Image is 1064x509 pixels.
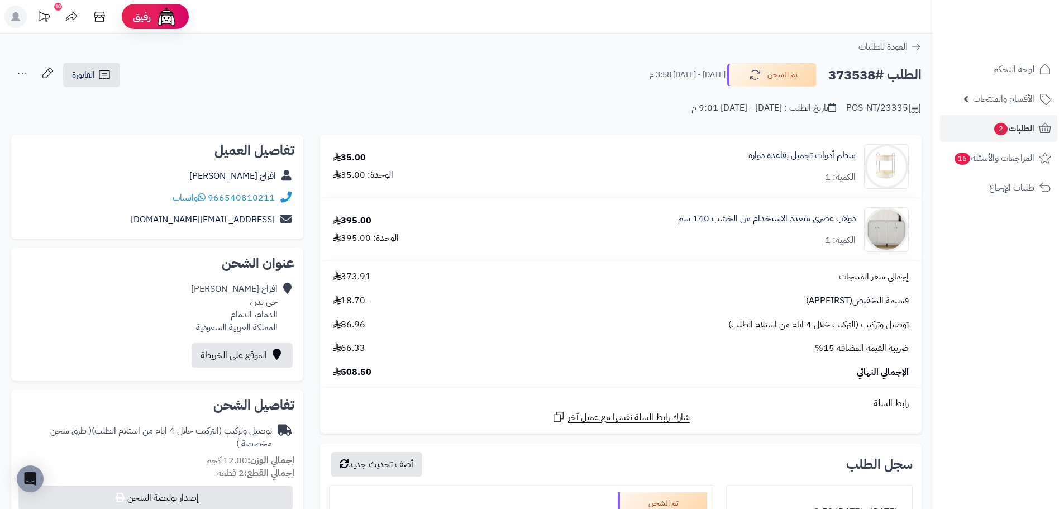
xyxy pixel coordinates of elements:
span: طلبات الإرجاع [989,180,1034,196]
span: العودة للطلبات [858,40,908,54]
small: 2 قطعة [217,467,294,480]
img: ai-face.png [155,6,178,28]
span: -18.70 [333,294,369,307]
span: شارك رابط السلة نفسها مع عميل آخر [568,411,690,424]
a: 966540810211 [208,191,275,204]
small: 12.00 كجم [206,454,294,467]
div: رابط السلة [325,397,917,410]
span: الإجمالي النهائي [857,366,909,379]
span: 2 [994,123,1008,135]
a: الفاتورة [63,63,120,87]
div: 395.00 [333,215,371,227]
div: الوحدة: 35.00 [333,169,393,182]
div: 35.00 [333,151,366,164]
span: لوحة التحكم [993,61,1034,77]
a: طلبات الإرجاع [940,174,1057,201]
span: 508.50 [333,366,371,379]
img: 1729525667-110316010062-90x90.jpg [865,144,908,189]
span: الفاتورة [72,68,95,82]
a: العودة للطلبات [858,40,922,54]
a: المراجعات والأسئلة16 [940,145,1057,172]
h2: عنوان الشحن [20,256,294,270]
strong: إجمالي الوزن: [247,454,294,467]
span: الأقسام والمنتجات [973,91,1034,107]
span: رفيق [133,10,151,23]
a: منظم أدوات تجميل بقاعدة دوارة [748,149,856,162]
img: 1753947748-1-90x90.jpg [865,207,908,252]
div: 10 [54,3,62,11]
span: 66.33 [333,342,365,355]
h2: تفاصيل الشحن [20,398,294,412]
h2: تفاصيل العميل [20,144,294,157]
a: واتساب [173,191,206,204]
span: 373.91 [333,270,371,283]
h2: الطلب #373538 [828,64,922,87]
span: قسيمة التخفيض(APPFIRST) [806,294,909,307]
a: الطلبات2 [940,115,1057,142]
span: 86.96 [333,318,365,331]
a: [EMAIL_ADDRESS][DOMAIN_NAME] [131,213,275,226]
span: إجمالي سعر المنتجات [839,270,909,283]
a: دولاب عصري متعدد الاستخدام من الخشب 140 سم [678,212,856,225]
div: الكمية: 1 [825,234,856,247]
strong: إجمالي القطع: [244,467,294,480]
button: أضف تحديث جديد [331,452,422,477]
div: الوحدة: 395.00 [333,232,399,245]
img: logo-2.png [988,30,1053,54]
div: POS-NT/23335 [846,102,922,115]
div: افراح [PERSON_NAME] حي بدر ، الدمام، الدمام المملكة العربية السعودية [191,283,278,334]
div: تاريخ الطلب : [DATE] - [DATE] 9:01 م [691,102,836,115]
a: لوحة التحكم [940,56,1057,83]
a: شارك رابط السلة نفسها مع عميل آخر [552,410,690,424]
h3: سجل الطلب [846,458,913,471]
button: تم الشحن [727,63,817,87]
span: الطلبات [993,121,1034,136]
div: الكمية: 1 [825,171,856,184]
span: 16 [955,153,970,165]
span: ( طرق شحن مخصصة ) [50,424,272,450]
small: [DATE] - [DATE] 3:58 م [650,69,726,80]
span: ضريبة القيمة المضافة 15% [815,342,909,355]
span: توصيل وتركيب (التركيب خلال 4 ايام من استلام الطلب) [728,318,909,331]
a: الموقع على الخريطة [192,343,293,368]
a: تحديثات المنصة [30,6,58,31]
span: المراجعات والأسئلة [953,150,1034,166]
a: افراح [PERSON_NAME] [189,169,276,183]
div: Open Intercom Messenger [17,465,44,492]
div: توصيل وتركيب (التركيب خلال 4 ايام من استلام الطلب) [20,425,272,450]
